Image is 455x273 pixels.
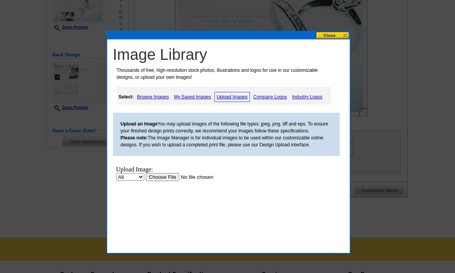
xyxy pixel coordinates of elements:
[113,45,348,64] h1: Image Library
[119,94,134,100] strong: Select:
[3,3,143,10] div: Upload Image:
[214,92,250,102] a: Upload Images
[135,92,171,102] a: Browse Images
[172,92,213,102] a: My Saved Images
[121,135,148,141] b: Please note:
[113,67,334,81] p: Thousands of free, high-resolution stock photos, illustrations and logos for use in our customiza...
[290,92,324,102] a: Industry Logos
[251,92,289,102] a: Company Logos
[113,113,340,156] div: You may upload images of the following file types: jpeg, png, tiff and eps. To ensure your finish...
[121,121,158,127] b: Upload an Image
